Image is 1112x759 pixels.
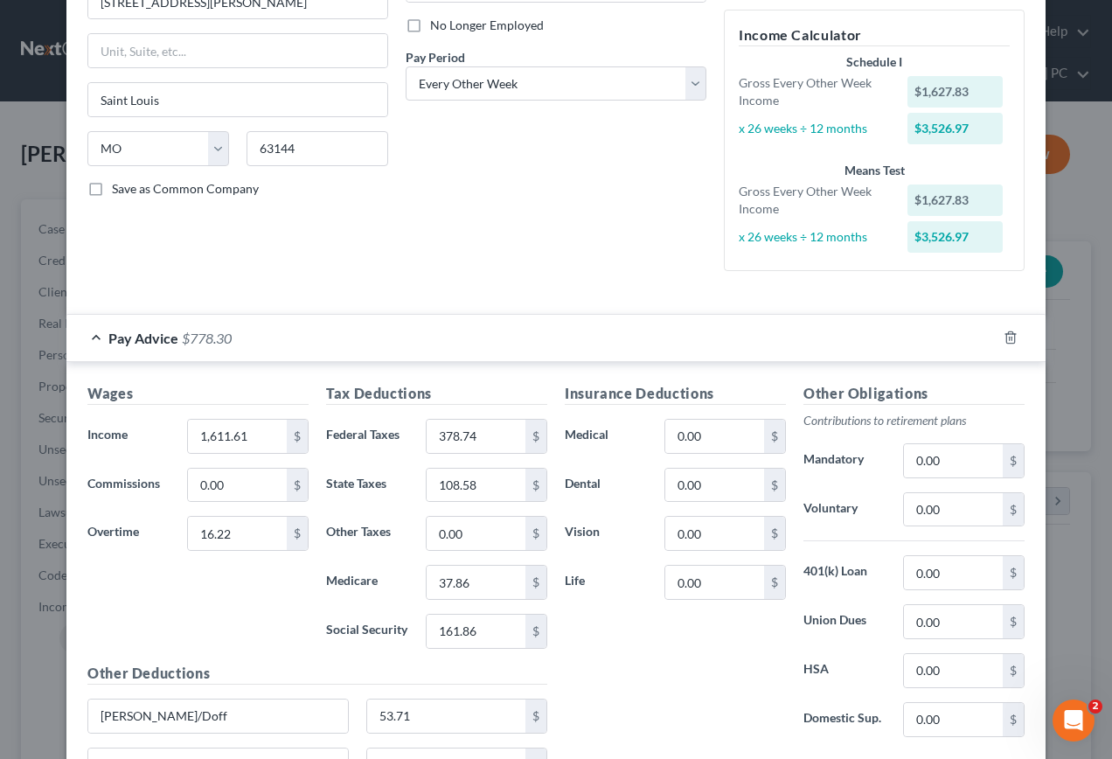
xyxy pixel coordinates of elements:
input: 0.00 [904,556,1003,589]
div: $ [1003,703,1024,736]
input: Enter city... [88,83,387,116]
div: $ [1003,654,1024,687]
div: $ [764,420,785,453]
label: Domestic Sup. [795,702,894,737]
div: Gross Every Other Week Income [730,183,899,218]
input: 0.00 [904,444,1003,477]
label: Voluntary [795,492,894,527]
div: $ [1003,493,1024,526]
input: 0.00 [665,420,764,453]
label: Federal Taxes [317,419,417,454]
input: 0.00 [904,605,1003,638]
div: $ [525,566,546,599]
input: 0.00 [427,469,525,502]
div: $ [1003,605,1024,638]
h5: Wages [87,383,309,405]
div: Schedule I [739,53,1010,71]
span: Income [87,427,128,442]
iframe: Intercom live chat [1053,700,1095,742]
label: HSA [795,653,894,688]
input: Unit, Suite, etc... [88,34,387,67]
input: 0.00 [427,420,525,453]
input: Specify... [88,700,348,733]
label: Dental [556,468,656,503]
h5: Insurance Deductions [565,383,786,405]
input: 0.00 [188,469,287,502]
div: $ [525,700,546,733]
h5: Tax Deductions [326,383,547,405]
input: Enter zip... [247,131,388,166]
div: $ [764,517,785,550]
div: $3,526.97 [907,113,1004,144]
div: $ [1003,444,1024,477]
label: Medicare [317,565,417,600]
div: $ [525,615,546,648]
h5: Income Calculator [739,24,1010,46]
label: Life [556,565,656,600]
input: 0.00 [367,700,526,733]
input: 0.00 [427,615,525,648]
span: No Longer Employed [430,17,544,32]
input: 0.00 [665,469,764,502]
input: 0.00 [665,517,764,550]
span: Pay Advice [108,330,178,346]
input: 0.00 [188,420,287,453]
span: 2 [1088,700,1102,714]
div: $1,627.83 [907,76,1004,108]
label: Commissions [79,468,178,503]
label: State Taxes [317,468,417,503]
span: $778.30 [182,330,232,346]
p: Contributions to retirement plans [803,412,1025,429]
div: $ [525,517,546,550]
input: 0.00 [904,493,1003,526]
div: Means Test [739,162,1010,179]
label: Medical [556,419,656,454]
div: $ [287,469,308,502]
div: x 26 weeks ÷ 12 months [730,120,899,137]
h5: Other Deductions [87,663,547,685]
label: Mandatory [795,443,894,478]
span: Save as Common Company [112,181,259,196]
div: $3,526.97 [907,221,1004,253]
label: Social Security [317,614,417,649]
div: $ [1003,556,1024,589]
div: $ [764,469,785,502]
div: $ [287,517,308,550]
label: Union Dues [795,604,894,639]
label: Other Taxes [317,516,417,551]
input: 0.00 [665,566,764,599]
div: $ [525,420,546,453]
div: $ [764,566,785,599]
input: 0.00 [427,517,525,550]
input: 0.00 [904,654,1003,687]
div: Gross Every Other Week Income [730,74,899,109]
div: x 26 weeks ÷ 12 months [730,228,899,246]
label: 401(k) Loan [795,555,894,590]
div: $ [525,469,546,502]
div: $ [287,420,308,453]
h5: Other Obligations [803,383,1025,405]
input: 0.00 [904,703,1003,736]
span: Pay Period [406,50,465,65]
label: Overtime [79,516,178,551]
label: Vision [556,516,656,551]
input: 0.00 [188,517,287,550]
input: 0.00 [427,566,525,599]
div: $1,627.83 [907,185,1004,216]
